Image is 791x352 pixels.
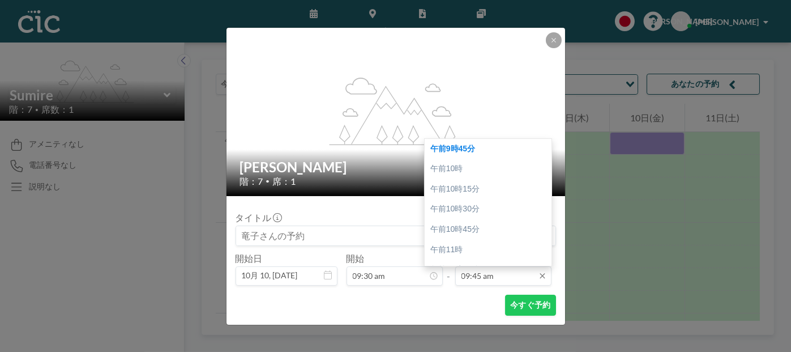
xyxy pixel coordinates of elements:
font: 午前9時45分 [430,144,475,153]
font: [PERSON_NAME] [240,159,347,175]
font: タイトル [236,212,272,223]
font: 今すぐ予約 [510,300,550,309]
input: 竜子さんの予約 [236,226,555,245]
g: flex-grow: 1.2; [329,77,463,145]
font: 開始日 [236,253,263,264]
font: • [266,177,270,185]
font: - [447,270,451,281]
font: 午前11時 [430,245,463,254]
font: 午前10時45分 [430,224,480,234]
font: 午前10時30分 [430,204,480,213]
font: 午前10時 [430,164,463,173]
font: 午前11時15分 [430,265,480,274]
font: 開始 [347,253,365,264]
button: 今すぐ予約 [505,295,555,316]
font: 席：1 [273,176,296,186]
font: 午前10時15分 [430,184,480,193]
font: 階：7 [240,176,263,186]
